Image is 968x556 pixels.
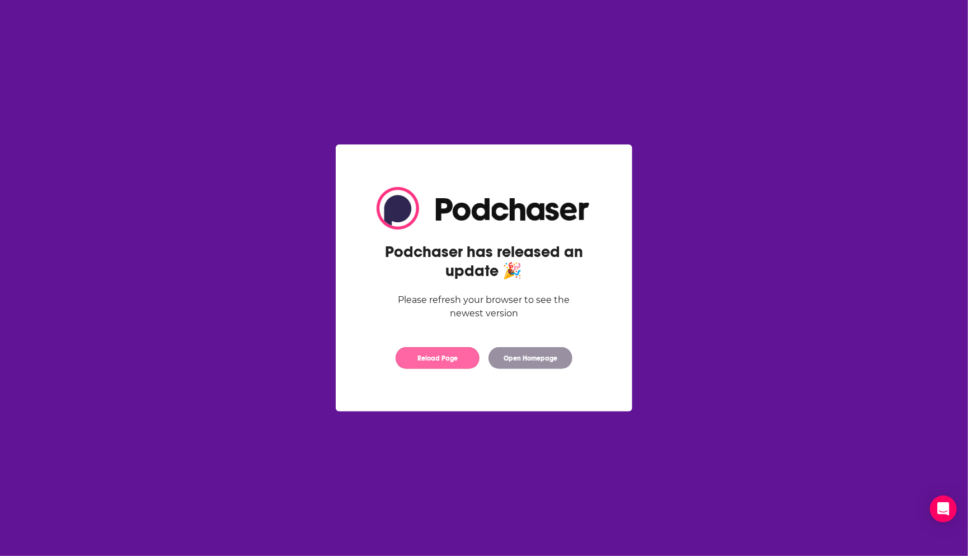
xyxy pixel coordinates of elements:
h2: Podchaser has released an update 🎉 [377,242,591,281]
button: Reload Page [396,347,480,369]
img: Logo [377,187,591,230]
div: Please refresh your browser to see the newest version [377,293,591,320]
button: Open Homepage [488,347,572,369]
div: Open Intercom Messenger [930,496,957,522]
